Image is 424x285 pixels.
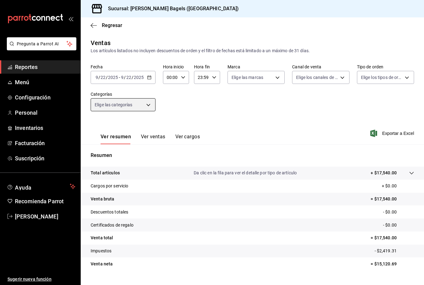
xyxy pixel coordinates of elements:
[194,65,220,69] label: Hora fin
[91,152,414,159] p: Resumen
[7,276,75,283] span: Sugerir nueva función
[91,209,128,215] p: Descuentos totales
[292,65,349,69] label: Canal de venta
[296,74,338,80] span: Elige los canales de venta
[383,222,414,228] p: - $0.00
[371,235,414,241] p: = $17,540.00
[15,212,75,221] span: [PERSON_NAME]
[361,74,403,80] span: Elige los tipos de orden
[91,170,120,176] p: Total artículos
[4,45,76,52] a: Pregunta a Parrot AI
[91,22,122,28] button: Regresar
[91,65,156,69] label: Fecha
[15,183,67,190] span: Ayuda
[91,92,156,96] label: Categorías
[100,75,106,80] input: --
[91,183,129,189] p: Cargos por servicio
[175,134,200,144] button: Ver cargos
[163,65,189,69] label: Hora inicio
[103,5,239,12] h3: Sucursal: [PERSON_NAME] Bagels ([GEOGRAPHIC_DATA])
[108,75,118,80] input: ----
[371,170,397,176] p: + $17,540.00
[232,74,263,80] span: Elige las marcas
[15,197,75,205] span: Recomienda Parrot
[101,134,131,144] button: Ver resumen
[119,75,120,80] span: -
[102,22,122,28] span: Regresar
[91,38,111,48] div: Ventas
[121,75,124,80] input: --
[91,196,114,202] p: Venta bruta
[15,93,75,102] span: Configuración
[7,37,76,50] button: Pregunta a Parrot AI
[15,154,75,163] span: Suscripción
[68,16,73,21] button: open_drawer_menu
[91,235,113,241] p: Venta total
[95,75,98,80] input: --
[15,63,75,71] span: Reportes
[375,248,414,254] p: - $2,419.31
[15,78,75,86] span: Menú
[124,75,126,80] span: /
[132,75,133,80] span: /
[98,75,100,80] span: /
[371,261,414,267] p: = $15,120.69
[17,41,67,47] span: Pregunta a Parrot AI
[91,222,133,228] p: Certificados de regalo
[194,170,297,176] p: Da clic en la fila para ver el detalle por tipo de artículo
[228,65,285,69] label: Marca
[91,261,113,267] p: Venta neta
[15,124,75,132] span: Inventarios
[126,75,132,80] input: --
[91,248,111,254] p: Impuestos
[15,139,75,147] span: Facturación
[91,48,414,54] div: Los artículos listados no incluyen descuentos de orden y el filtro de fechas está limitado a un m...
[372,130,414,137] button: Exportar a Excel
[101,134,200,144] div: navigation tabs
[133,75,144,80] input: ----
[357,65,414,69] label: Tipo de orden
[382,183,414,189] p: + $0.00
[141,134,165,144] button: Ver ventas
[95,102,133,108] span: Elige las categorías
[15,108,75,117] span: Personal
[383,209,414,215] p: - $0.00
[106,75,108,80] span: /
[371,196,414,202] p: = $17,540.00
